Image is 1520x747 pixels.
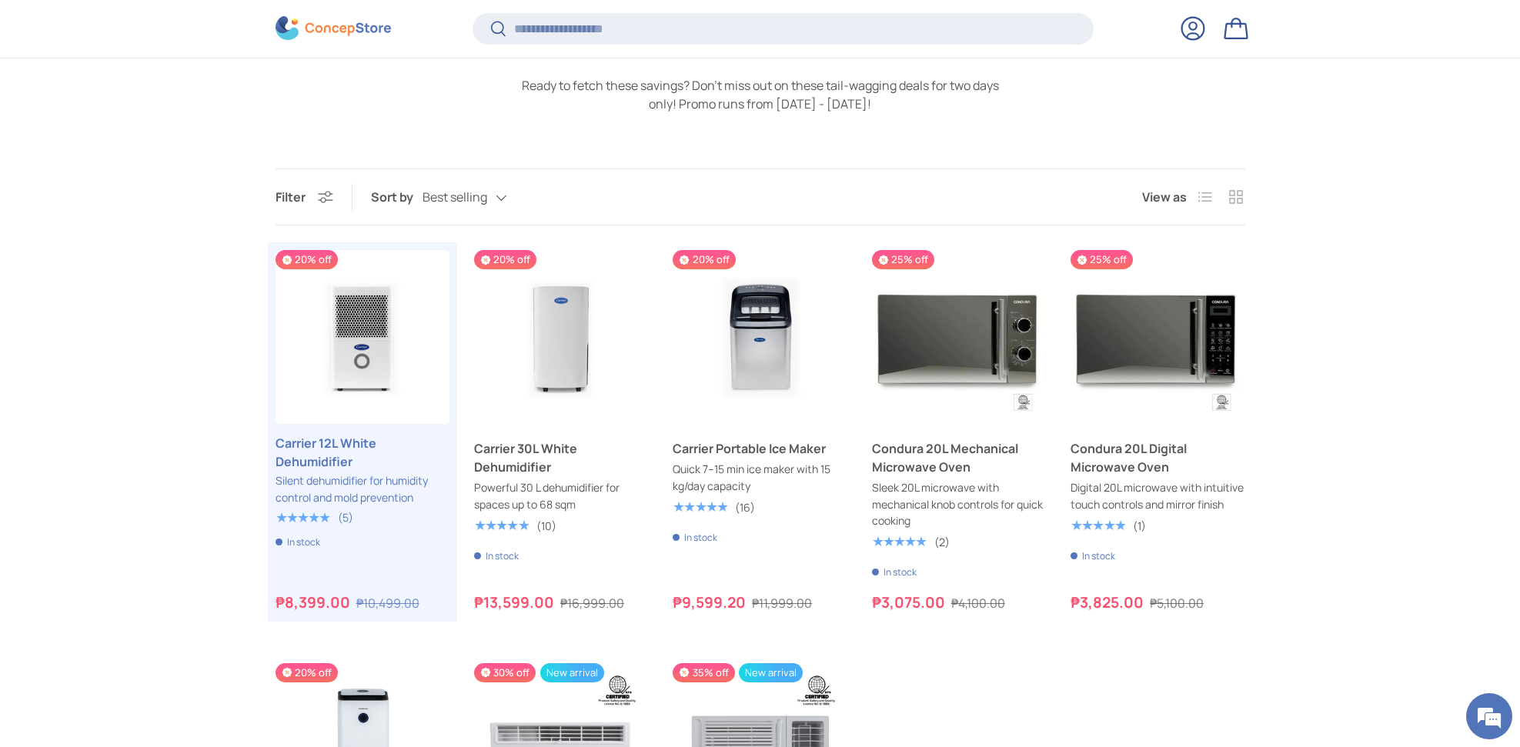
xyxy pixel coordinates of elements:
a: Carrier 30L White Dehumidifier [474,250,648,424]
em: Submit [225,474,279,495]
a: Condura 20L Mechanical Microwave Oven [872,250,1046,424]
span: New arrival [739,663,803,682]
span: 20% off [276,250,338,269]
button: Best selling [423,185,538,212]
span: Filter [276,188,306,205]
a: Carrier 12L White Dehumidifier [276,434,449,471]
label: Sort by [371,188,423,206]
span: Best selling [423,190,487,205]
a: Carrier 30L White Dehumidifier [474,439,648,476]
a: Condura 20L Digital Microwave Oven [1071,439,1244,476]
span: 20% off [276,663,338,682]
span: View as [1142,188,1187,206]
span: 20% off [474,250,536,269]
a: Carrier 12L White Dehumidifier [276,250,449,424]
a: Carrier Portable Ice Maker [673,439,847,458]
span: 20% off [673,250,735,269]
span: Ready to fetch these savings? Don't miss out on these tail-wagging deals for two days only! Promo... [522,77,999,112]
textarea: Type your message and click 'Submit' [8,420,293,474]
span: 30% off [474,663,536,682]
span: 25% off [1071,250,1133,269]
img: ConcepStore [276,17,391,41]
button: Filter [276,188,333,205]
a: Carrier Portable Ice Maker [673,250,847,424]
a: Condura 20L Digital Microwave Oven [1071,250,1244,424]
span: New arrival [540,663,604,682]
div: Minimize live chat window [252,8,289,45]
span: (11 products) [590,48,930,58]
span: 25% off [872,250,934,269]
a: Condura 20L Mechanical Microwave Oven [872,439,1046,476]
div: Leave a message [80,86,259,106]
span: We are offline. Please leave us a message. [32,194,269,349]
span: 35% off [673,663,734,682]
